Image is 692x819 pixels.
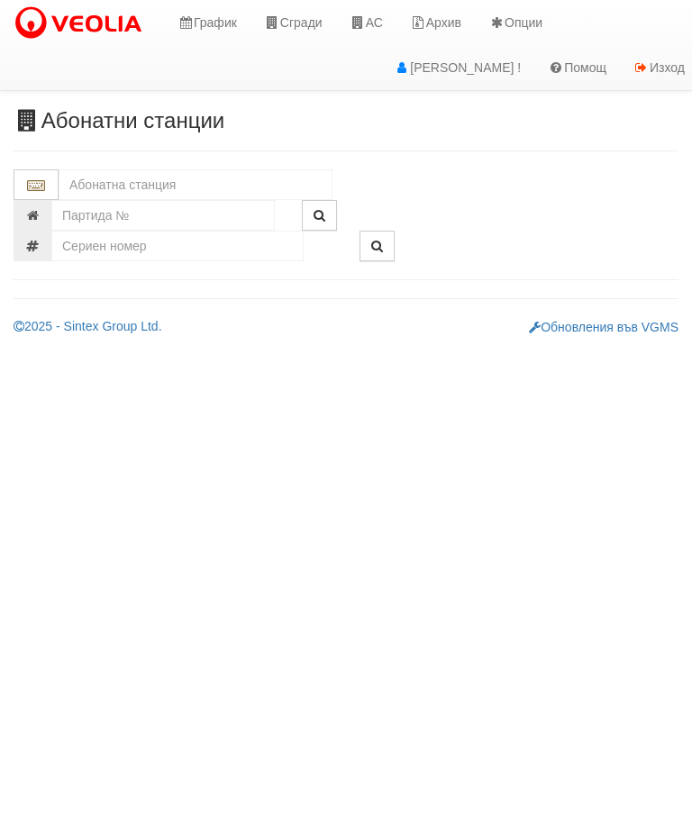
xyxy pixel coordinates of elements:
img: VeoliaLogo.png [14,5,150,42]
a: Обновления във VGMS [529,320,678,334]
a: Помощ [534,45,620,90]
a: 2025 - Sintex Group Ltd. [14,319,162,333]
a: [PERSON_NAME] ! [380,45,534,90]
input: Абонатна станция [59,169,332,200]
input: Сериен номер [51,231,304,261]
h3: Абонатни станции [14,109,678,132]
input: Партида № [51,200,275,231]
